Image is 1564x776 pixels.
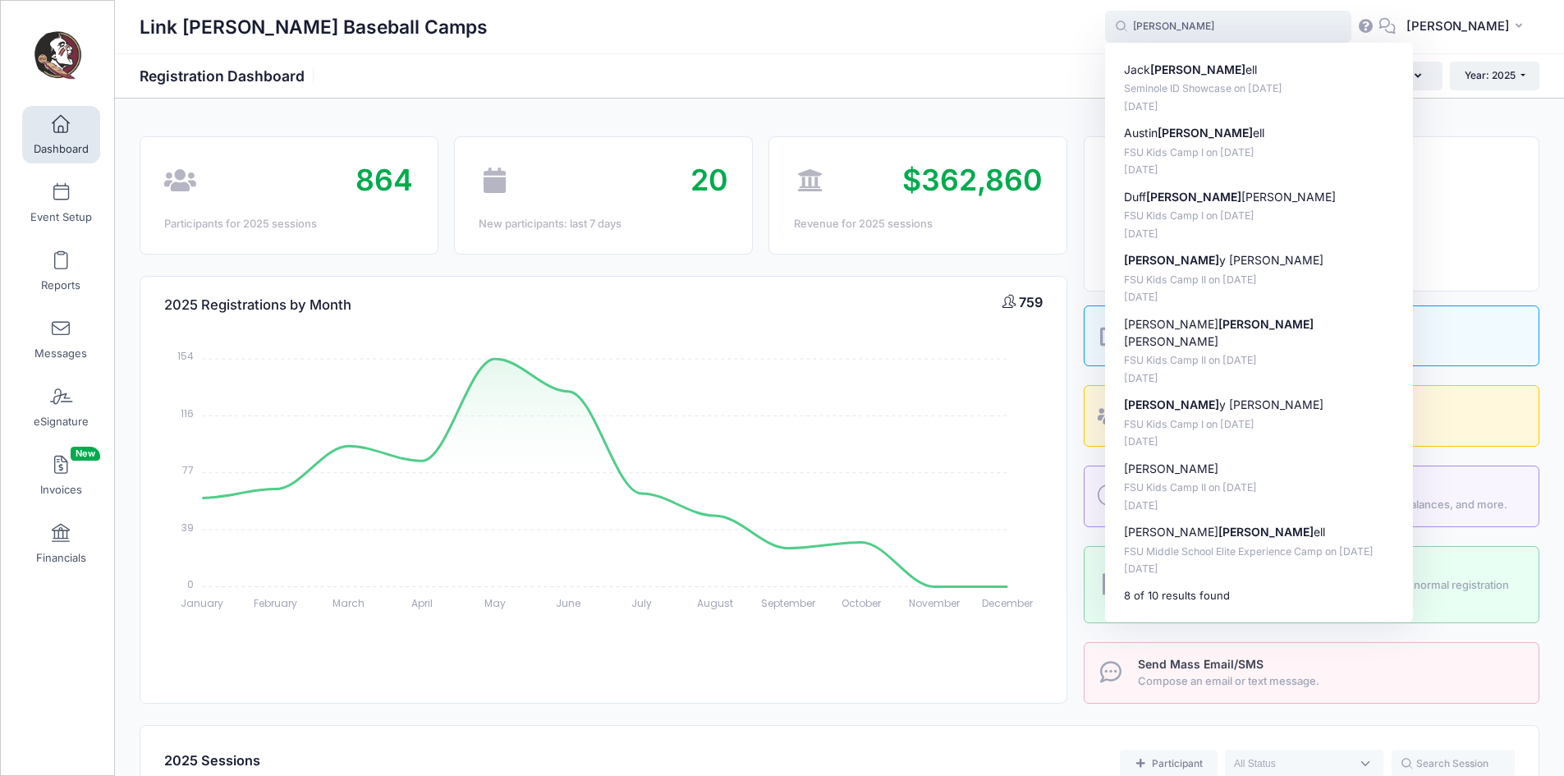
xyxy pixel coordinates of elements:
span: Invoices [40,483,82,497]
p: Duff [PERSON_NAME] [1124,189,1395,206]
span: 2025 Sessions [164,752,260,769]
p: FSU Kids Camp I on [DATE] [1124,417,1395,433]
a: Link Jarrett Baseball Camps [1,17,116,95]
button: [PERSON_NAME] [1396,8,1539,46]
span: 864 [355,162,413,198]
span: Compose an email or text message. [1138,673,1520,690]
tspan: August [697,596,733,610]
p: [DATE] [1124,99,1395,115]
tspan: March [333,596,365,610]
span: Event Setup [30,210,92,224]
strong: [PERSON_NAME] [1150,62,1245,76]
textarea: Search [1234,756,1351,771]
button: Year: 2025 [1450,62,1539,90]
p: Jack ell [1124,62,1395,79]
strong: [PERSON_NAME] [1158,126,1253,140]
a: Send Mass Email/SMS Compose an email or text message. [1084,642,1539,704]
a: Dashboard [22,106,100,163]
tspan: June [556,596,580,610]
span: Reports [41,278,80,292]
h4: 2025 Registrations by Month [164,282,351,328]
p: [DATE] [1124,227,1395,242]
a: Financials [22,515,100,572]
h1: Registration Dashboard [140,67,319,85]
p: [DATE] [1124,371,1395,387]
p: Austin ell [1124,125,1395,142]
div: 8 of 10 results found [1124,588,1395,604]
h1: Link [PERSON_NAME] Baseball Camps [140,8,488,46]
input: Search by First Name, Last Name, or Email... [1105,11,1351,44]
a: Event Setup [22,174,100,232]
a: Messages [22,310,100,368]
tspan: 0 [188,577,195,591]
p: [DATE] [1124,498,1395,514]
a: eSignature [22,379,100,436]
tspan: April [411,596,433,610]
tspan: 39 [182,520,195,534]
p: [PERSON_NAME] [1124,461,1395,478]
a: Check In / Check Out Track the arrival and departure status, view remaining balances, and more. [1084,466,1539,527]
div: New participants: last 7 days [479,216,727,232]
p: y [PERSON_NAME] [1124,252,1395,269]
span: Year: 2025 [1465,69,1516,81]
strong: [PERSON_NAME] [1146,190,1241,204]
span: 759 [1019,294,1043,310]
img: Link Jarrett Baseball Camps [28,25,89,87]
p: [PERSON_NAME] [PERSON_NAME] [1124,316,1395,351]
strong: [PERSON_NAME] [1218,317,1314,331]
span: Send Mass Email/SMS [1138,657,1264,671]
tspan: 116 [181,406,195,420]
tspan: January [181,596,224,610]
tspan: 154 [178,349,195,363]
strong: [PERSON_NAME] [1218,525,1314,539]
p: FSU Kids Camp II on [DATE] [1124,273,1395,288]
p: FSU Kids Camp I on [DATE] [1124,145,1395,161]
p: y [PERSON_NAME] [1124,397,1395,414]
p: FSU Middle School Elite Experience Camp on [DATE] [1124,544,1395,560]
tspan: November [909,596,961,610]
p: [DATE] [1124,163,1395,178]
a: Registration Link The registration link as it appears to your participants. [1084,305,1539,367]
a: View All Participants A complete view of all your sessions. [1084,385,1539,447]
p: [DATE] [1124,434,1395,450]
tspan: May [484,596,506,610]
p: FSU Kids Camp II on [DATE] [1124,353,1395,369]
span: Financials [36,551,86,565]
tspan: September [761,596,816,610]
a: Reports [22,242,100,300]
strong: [PERSON_NAME] [1124,397,1219,411]
div: Participants for 2025 sessions [164,216,413,232]
a: InvoicesNew [22,447,100,504]
div: Revenue for 2025 sessions [794,216,1043,232]
p: [DATE] [1124,290,1395,305]
strong: [PERSON_NAME] [1124,253,1219,267]
tspan: October [842,596,882,610]
p: Seminole ID Showcase on [DATE] [1124,81,1395,97]
p: FSU Kids Camp I on [DATE] [1124,209,1395,224]
span: New [71,447,100,461]
span: Messages [34,347,87,360]
span: eSignature [34,415,89,429]
span: Dashboard [34,142,89,156]
a: Send Invoice Collect a payment for a product/service outside of the normal registration process [1084,546,1539,623]
p: [PERSON_NAME] ell [1124,524,1395,541]
tspan: February [254,596,297,610]
span: 20 [690,162,728,198]
p: [DATE] [1124,562,1395,577]
tspan: July [631,596,652,610]
tspan: December [982,596,1034,610]
span: [PERSON_NAME] [1406,17,1510,35]
span: $362,860 [902,162,1043,198]
tspan: 77 [183,463,195,477]
p: FSU Kids Camp II on [DATE] [1124,480,1395,496]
